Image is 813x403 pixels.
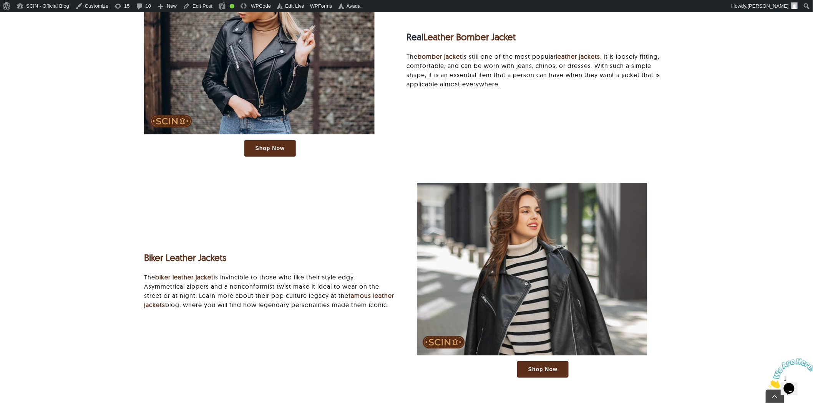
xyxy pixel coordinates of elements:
span: 1 [3,3,6,10]
a: Shop Now [244,140,296,157]
a: Shop Now [517,361,569,378]
span: Shop Now [256,145,285,152]
p: The is still one of the most popular . It is loosely fitting, comfortable, and can be worn with j... [406,52,669,89]
div: Good [230,4,234,8]
iframe: chat widget [765,355,813,391]
img: Different seasons mean different leather jackets [417,183,647,355]
a: bomber jacket [418,53,462,60]
a: Biker Leather Jackets [144,252,226,263]
img: Chat attention grabber [3,3,51,33]
a: biker leather jacket [155,273,214,281]
span: [PERSON_NAME] [748,3,789,9]
span: Shop Now [528,366,557,373]
p: The is invincible to those who like their style edgy. Asymmetrical zippers and a nonconformist tw... [144,273,396,309]
strong: Real [406,31,423,43]
a: Leather Bomber Jacket [423,31,516,43]
a: leather jackets [556,53,600,60]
